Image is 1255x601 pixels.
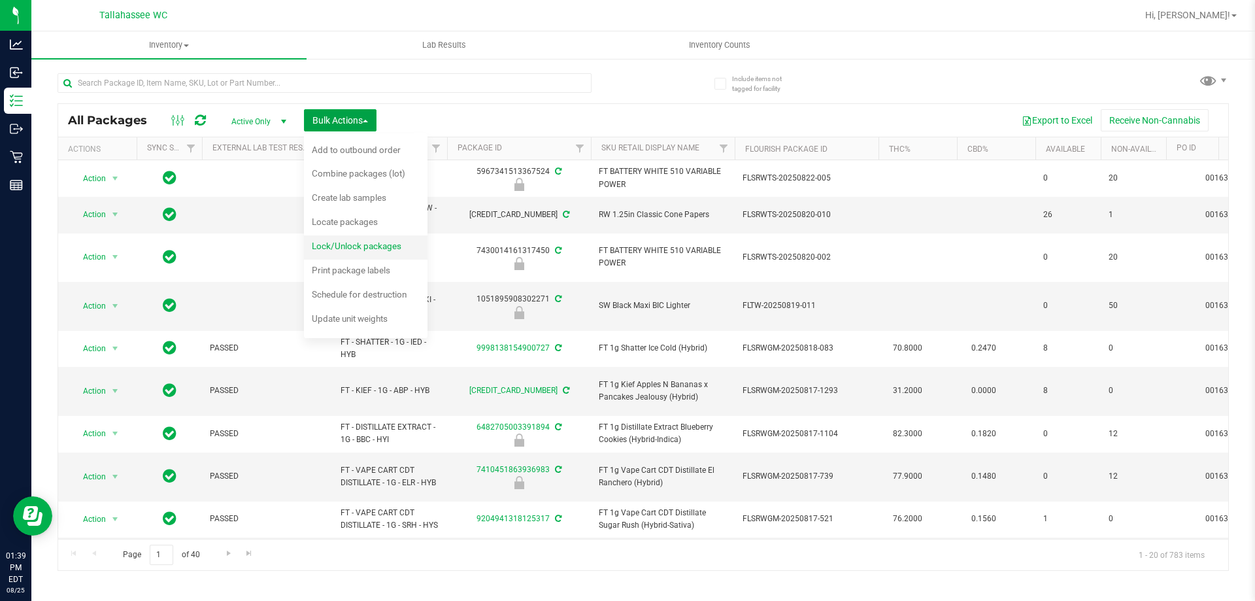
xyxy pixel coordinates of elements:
span: 82.3000 [886,424,929,443]
span: PASSED [210,385,325,397]
span: In Sync [163,205,176,224]
a: CBD% [967,145,988,154]
span: 0.0000 [965,381,1003,400]
a: 7410451863936983 [477,465,550,474]
span: 50 [1109,300,1158,312]
a: Sync Status [147,143,197,152]
span: In Sync [163,296,176,315]
span: Sync from Compliance System [553,294,561,303]
span: FLSRWGM-20250817-1293 [743,385,871,397]
span: Action [71,248,107,266]
span: All Packages [68,113,160,128]
span: select [107,424,124,443]
a: Lab Results [307,31,582,59]
span: FT 1g Vape Cart CDT Distillate Sugar Rush (Hybrid-Sativa) [599,507,727,532]
a: Go to the last page [240,545,259,562]
span: Bulk Actions [312,115,368,126]
span: Page of 40 [112,545,210,565]
span: FLSRWGM-20250818-083 [743,342,871,354]
span: In Sync [163,169,176,187]
a: 00163487 [1205,301,1242,310]
a: Go to the next page [219,545,238,562]
input: 1 [150,545,173,565]
span: Tallahassee WC [99,10,167,21]
span: 0.1820 [965,424,1003,443]
span: Schedule for destruction [312,289,407,300]
span: 76.2000 [886,509,929,528]
span: 77.9000 [886,467,929,486]
span: FT - SHATTER - 1G - IED - HYB [341,336,439,361]
span: select [107,248,124,266]
iframe: Resource center [13,496,52,536]
span: FT - DISTILLATE EXTRACT - 1G - BBC - HYI [341,421,439,446]
span: Inventory Counts [671,39,768,51]
button: Export to Excel [1013,109,1101,131]
span: 0 [1109,385,1158,397]
div: Newly Received [445,178,593,191]
span: select [107,297,124,315]
a: PO ID [1177,143,1196,152]
a: Filter [569,137,591,160]
span: PASSED [210,342,325,354]
span: PASSED [210,513,325,525]
a: Filter [426,137,447,160]
a: 9998138154900727 [477,343,550,352]
span: RW 1.25in Classic Cone Papers [599,209,727,221]
a: External Lab Test Result [212,143,315,152]
div: [CREDIT_CARD_NUMBER] [445,209,593,221]
span: 0 [1043,470,1093,483]
div: Newly Received [445,306,593,319]
a: Inventory [31,31,307,59]
span: In Sync [163,467,176,485]
span: 1 - 20 of 783 items [1128,545,1215,564]
span: In Sync [163,381,176,400]
div: 7430014161317450 [445,245,593,270]
input: Search Package ID, Item Name, SKU, Lot or Part Number... [58,73,592,93]
a: 9204941318125317 [477,514,550,523]
span: 0 [1043,172,1093,184]
span: FLSRWGM-20250817-739 [743,470,871,483]
span: 20 [1109,172,1158,184]
span: FLSRWTS-20250820-010 [743,209,871,221]
span: Action [71,510,107,528]
a: Filter [713,137,735,160]
span: Sync from Compliance System [553,514,561,523]
span: 26 [1043,209,1093,221]
a: Filter [180,137,202,160]
span: 8 [1043,385,1093,397]
span: In Sync [163,424,176,443]
span: 31.2000 [886,381,929,400]
span: In Sync [163,339,176,357]
div: 5967341513367524 [445,165,593,191]
span: Lab Results [405,39,484,51]
span: select [107,510,124,528]
a: Inventory Counts [582,31,857,59]
a: 00163488 [1205,173,1242,182]
a: Available [1046,145,1085,154]
a: 6482705003391894 [477,422,550,432]
span: Sync from Compliance System [553,343,561,352]
span: 20 [1109,251,1158,264]
inline-svg: Inbound [10,66,23,79]
span: 70.8000 [886,339,929,358]
span: 12 [1109,470,1158,483]
span: In Sync [163,248,176,266]
div: 1051895908302271 [445,293,593,318]
a: Package ID [458,143,502,152]
span: Create lab samples [312,192,386,203]
a: Non-Available [1111,145,1169,154]
span: Sync from Compliance System [553,465,561,474]
a: Sku Retail Display Name [601,143,699,152]
span: FT - KIEF - 1G - ABP - HYB [341,385,439,397]
span: Action [71,424,107,443]
div: Newly Received [445,476,593,489]
span: Locate packages [312,216,378,227]
a: [CREDIT_CARD_NUMBER] [469,386,558,395]
span: Sync from Compliance System [561,210,569,219]
a: 00163487 [1205,386,1242,395]
inline-svg: Inventory [10,94,23,107]
span: SW Black Maxi BIC Lighter [599,300,727,312]
span: FT 1g Shatter Ice Cold (Hybrid) [599,342,727,354]
span: 0 [1043,300,1093,312]
div: Newly Received [445,434,593,447]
